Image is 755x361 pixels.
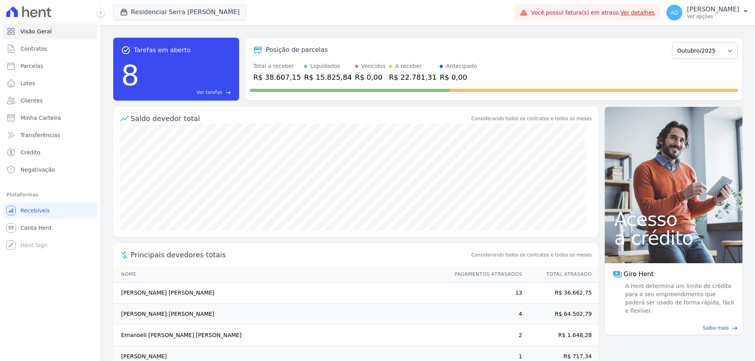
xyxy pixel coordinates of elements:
[523,325,598,346] td: R$ 1.648,28
[142,89,231,96] a: Ver tarefas east
[3,110,97,126] a: Minha Carteira
[20,79,35,87] span: Lotes
[113,266,447,282] th: Nome
[660,2,755,24] button: AD [PERSON_NAME] Ver opções
[440,72,477,82] div: R$ 0,00
[3,145,97,160] a: Crédito
[446,62,477,70] div: Antecipado
[531,9,655,17] span: Você possui fatura(s) em atraso.
[670,10,678,15] span: AD
[253,62,301,70] div: Total a receber
[3,93,97,108] a: Clientes
[131,249,470,260] span: Principais devedores totais
[20,27,52,35] span: Visão Geral
[614,229,733,247] span: a crédito
[134,46,191,55] span: Tarefas em aberto
[113,282,447,304] td: [PERSON_NAME] [PERSON_NAME]
[621,9,655,16] a: Ver detalhes
[523,304,598,325] td: R$ 64.502,79
[310,62,340,70] div: Liquidados
[266,45,328,55] div: Posição de parcelas
[523,282,598,304] td: R$ 36.662,75
[447,325,523,346] td: 2
[523,266,598,282] th: Total Atrasado
[3,41,97,57] a: Contratos
[395,62,422,70] div: A receber
[3,220,97,236] a: Conta Hent
[20,97,42,104] span: Clientes
[131,113,470,124] div: Saldo devedor total
[3,127,97,143] a: Transferências
[3,162,97,178] a: Negativação
[447,282,523,304] td: 13
[687,13,739,20] p: Ver opções
[20,224,52,232] span: Conta Hent
[355,72,386,82] div: R$ 0,00
[197,89,222,96] span: Ver tarefas
[361,62,386,70] div: Vencidos
[389,72,436,82] div: R$ 22.781,31
[253,72,301,82] div: R$ 38.607,15
[732,325,738,331] span: east
[471,251,592,258] span: Considerando todos os contratos e todos os meses
[20,207,50,214] span: Recebíveis
[113,304,447,325] td: [PERSON_NAME] [PERSON_NAME]
[20,131,60,139] span: Transferências
[624,269,654,279] span: Giro Hent
[20,148,41,156] span: Crédito
[113,5,246,20] button: Residencial Serra [PERSON_NAME]
[20,45,47,53] span: Contratos
[113,325,447,346] td: Emanoeli [PERSON_NAME] [PERSON_NAME]
[304,72,352,82] div: R$ 15.825,84
[610,324,738,332] a: Saiba mais east
[225,90,231,95] span: east
[614,210,733,229] span: Acesso
[121,46,131,55] span: task_alt
[6,190,94,200] div: Plataformas
[3,24,97,39] a: Visão Geral
[3,203,97,218] a: Recebíveis
[624,282,735,315] span: A Hent determina um limite de crédito para o seu empreendimento que poderá ser usado de forma ráp...
[471,115,592,122] div: Considerando todos os contratos e todos os meses
[447,266,523,282] th: Pagamentos Atrasados
[121,55,139,96] div: 8
[703,324,729,332] span: Saiba mais
[3,75,97,91] a: Lotes
[20,166,55,174] span: Negativação
[687,5,739,13] p: [PERSON_NAME]
[20,62,43,70] span: Parcelas
[447,304,523,325] td: 4
[3,58,97,74] a: Parcelas
[20,114,61,122] span: Minha Carteira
